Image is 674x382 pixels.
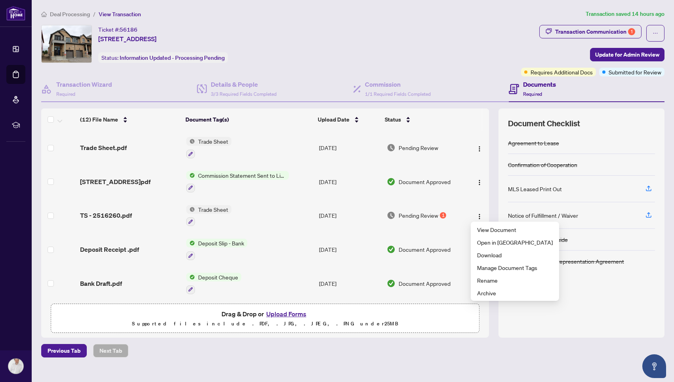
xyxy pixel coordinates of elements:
[476,146,483,152] img: Logo
[387,245,395,254] img: Document Status
[56,319,474,329] p: Supported files include .PDF, .JPG, .JPEG, .PNG under 25 MB
[316,165,384,199] td: [DATE]
[318,115,349,124] span: Upload Date
[365,91,431,97] span: 1/1 Required Fields Completed
[186,171,289,192] button: Status IconCommission Statement Sent to Listing Brokerage
[186,171,195,180] img: Status Icon
[98,25,137,34] div: Ticket #:
[99,11,141,18] span: View Transaction
[195,273,241,281] span: Deposit Cheque
[586,10,664,19] article: Transaction saved 14 hours ago
[186,137,231,158] button: Status IconTrade Sheet
[365,80,431,89] h4: Commission
[48,344,80,357] span: Previous Tab
[182,108,314,131] th: Document Tag(s)
[473,175,486,188] button: Logo
[186,239,195,247] img: Status Icon
[477,225,553,234] span: View Document
[98,52,228,63] div: Status:
[93,344,128,357] button: Next Tab
[555,25,635,38] div: Transaction Communication
[508,160,577,169] div: Confirmation of Cooperation
[80,177,151,186] span: [STREET_ADDRESS]pdf
[264,309,309,319] button: Upload Forms
[80,143,127,152] span: Trade Sheet.pdf
[477,289,553,297] span: Archive
[98,34,157,44] span: [STREET_ADDRESS]
[628,28,635,35] div: 1
[8,359,23,374] img: Profile Icon
[385,115,401,124] span: Status
[476,179,483,186] img: Logo
[539,25,642,38] button: Transaction Communication1
[186,137,195,146] img: Status Icon
[399,143,438,152] span: Pending Review
[531,68,593,76] span: Requires Additional Docs
[186,239,247,260] button: Status IconDeposit Slip - Bank
[186,273,241,294] button: Status IconDeposit Cheque
[440,212,446,219] div: 1
[195,239,247,247] span: Deposit Slip - Bank
[195,137,231,146] span: Trade Sheet
[51,304,479,333] span: Drag & Drop orUpload FormsSupported files include .PDF, .JPG, .JPEG, .PNG under25MB
[609,68,661,76] span: Submitted for Review
[211,80,277,89] h4: Details & People
[523,91,542,97] span: Required
[508,118,580,129] span: Document Checklist
[387,211,395,220] img: Document Status
[473,141,486,154] button: Logo
[120,54,225,61] span: Information Updated - Processing Pending
[186,273,195,281] img: Status Icon
[56,80,112,89] h4: Transaction Wizard
[595,48,659,61] span: Update for Admin Review
[399,177,451,186] span: Document Approved
[473,209,486,222] button: Logo
[80,279,122,288] span: Bank Draft.pdf
[316,266,384,300] td: [DATE]
[387,143,395,152] img: Document Status
[316,131,384,165] td: [DATE]
[399,279,451,288] span: Document Approved
[42,25,92,63] img: IMG-E12422129_1.jpg
[315,108,382,131] th: Upload Date
[382,108,463,131] th: Status
[93,10,95,19] li: /
[221,309,309,319] span: Drag & Drop or
[316,232,384,266] td: [DATE]
[211,91,277,97] span: 3/3 Required Fields Completed
[77,108,183,131] th: (12) File Name
[56,91,75,97] span: Required
[195,171,289,180] span: Commission Statement Sent to Listing Brokerage
[186,205,195,214] img: Status Icon
[80,211,132,220] span: TS - 2516260.pdf
[80,245,139,254] span: Deposit Receipt .pdf
[508,211,578,220] div: Notice of Fulfillment / Waiver
[508,184,562,193] div: MLS Leased Print Out
[477,251,553,259] span: Download
[508,257,624,266] div: Tenant Designated Representation Agreement
[120,26,137,33] span: 56186
[41,11,47,17] span: home
[387,177,395,186] img: Document Status
[195,205,231,214] span: Trade Sheet
[477,276,553,285] span: Rename
[6,6,25,21] img: logo
[523,80,556,89] h4: Documents
[590,48,664,61] button: Update for Admin Review
[476,213,483,220] img: Logo
[316,199,384,233] td: [DATE]
[477,263,553,272] span: Manage Document Tags
[477,238,553,247] span: Open in [GEOGRAPHIC_DATA]
[642,354,666,378] button: Open asap
[41,344,87,357] button: Previous Tab
[387,279,395,288] img: Document Status
[399,211,438,220] span: Pending Review
[186,205,231,226] button: Status IconTrade Sheet
[653,30,658,36] span: ellipsis
[50,11,90,18] span: Deal Processing
[399,245,451,254] span: Document Approved
[80,115,118,124] span: (12) File Name
[508,139,559,147] div: Agreement to Lease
